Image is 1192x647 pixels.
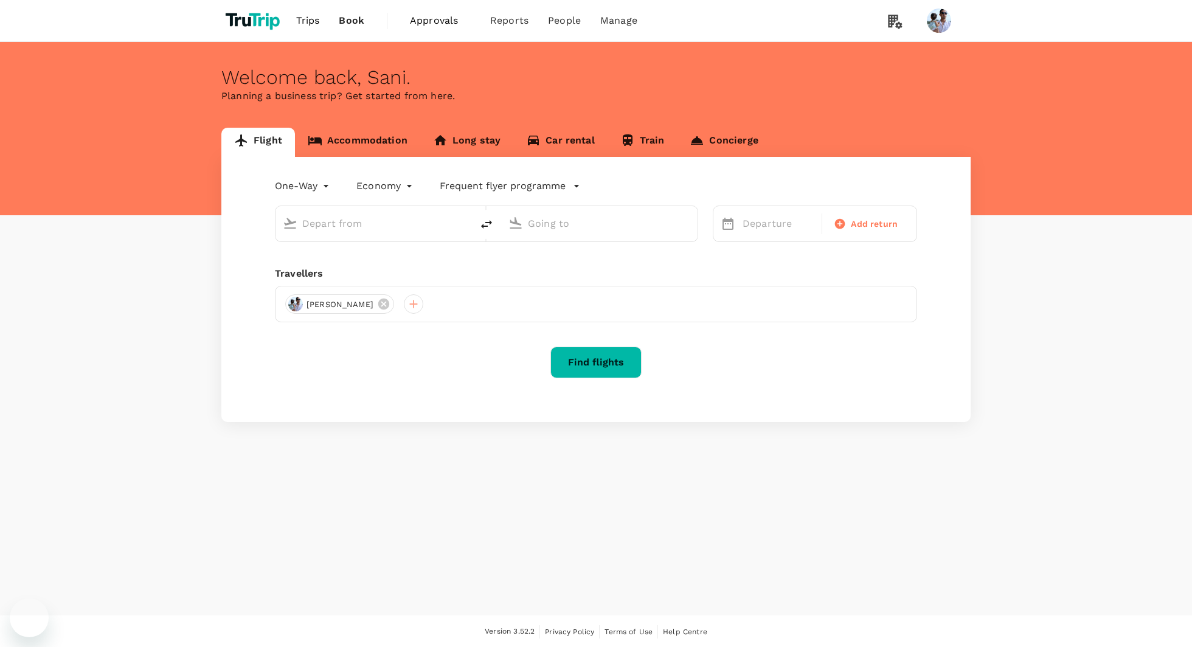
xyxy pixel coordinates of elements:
div: [PERSON_NAME] [285,294,394,314]
div: Travellers [275,266,917,281]
a: Car rental [513,128,608,157]
input: Going to [528,214,672,233]
button: delete [472,210,501,239]
a: Help Centre [663,625,707,638]
iframe: Button to launch messaging window [10,598,49,637]
span: Manage [600,13,637,28]
span: Book [339,13,364,28]
button: Open [689,222,691,224]
span: Help Centre [663,628,707,636]
span: Reports [490,13,528,28]
input: Depart from [302,214,446,233]
a: Train [608,128,677,157]
span: Trips [296,13,320,28]
div: One-Way [275,176,332,196]
span: Approvals [410,13,471,28]
span: [PERSON_NAME] [299,299,381,311]
div: Economy [356,176,415,196]
span: Privacy Policy [545,628,594,636]
p: Planning a business trip? Get started from here. [221,89,971,103]
span: Terms of Use [605,628,653,636]
p: Departure [743,216,814,231]
button: Frequent flyer programme [440,179,580,193]
a: Privacy Policy [545,625,594,638]
span: People [548,13,581,28]
a: Terms of Use [605,625,653,638]
span: Add return [851,218,898,230]
img: Sani Gouw [927,9,951,33]
button: Open [463,222,466,224]
p: Frequent flyer programme [440,179,566,193]
button: Find flights [550,347,642,378]
a: Accommodation [295,128,420,157]
a: Concierge [677,128,771,157]
a: Flight [221,128,295,157]
span: Version 3.52.2 [485,626,535,638]
a: Long stay [420,128,513,157]
div: Welcome back , Sani . [221,66,971,89]
img: TruTrip logo [221,7,286,34]
img: avatar-6695f0dd85a4d.png [288,297,303,311]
